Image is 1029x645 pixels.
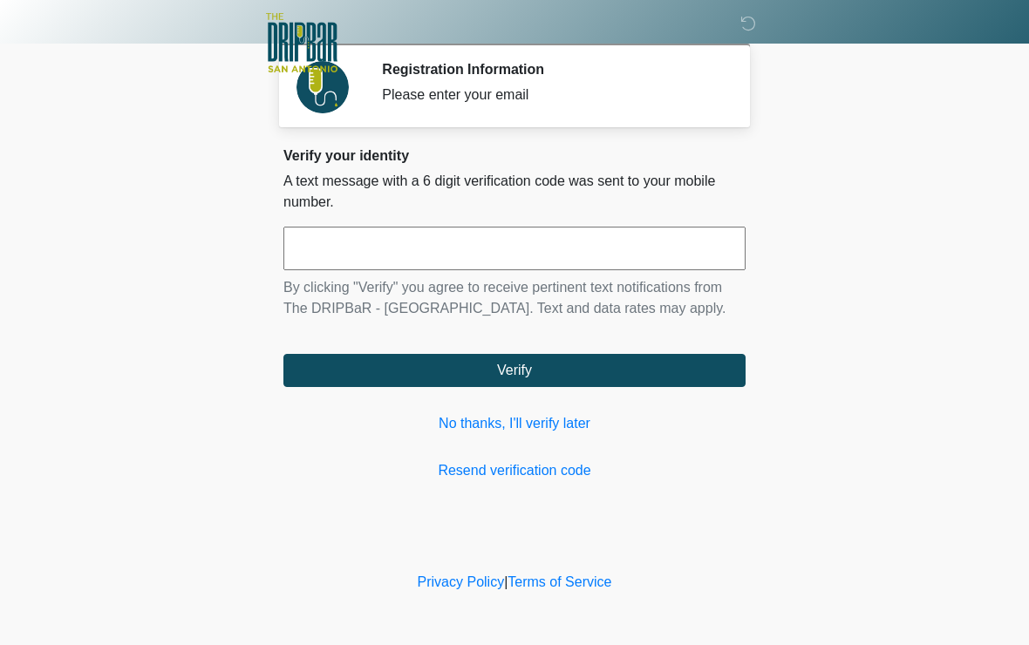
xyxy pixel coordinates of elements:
[418,574,505,589] a: Privacy Policy
[283,147,746,164] h2: Verify your identity
[504,574,508,589] a: |
[296,61,349,113] img: Agent Avatar
[283,354,746,387] button: Verify
[382,85,719,105] div: Please enter your email
[283,171,746,213] p: A text message with a 6 digit verification code was sent to your mobile number.
[283,413,746,434] a: No thanks, I'll verify later
[266,13,337,74] img: The DRIPBaR - San Antonio Fossil Creek Logo
[508,574,611,589] a: Terms of Service
[283,277,746,319] p: By clicking "Verify" you agree to receive pertinent text notifications from The DRIPBaR - [GEOGRA...
[283,460,746,481] a: Resend verification code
